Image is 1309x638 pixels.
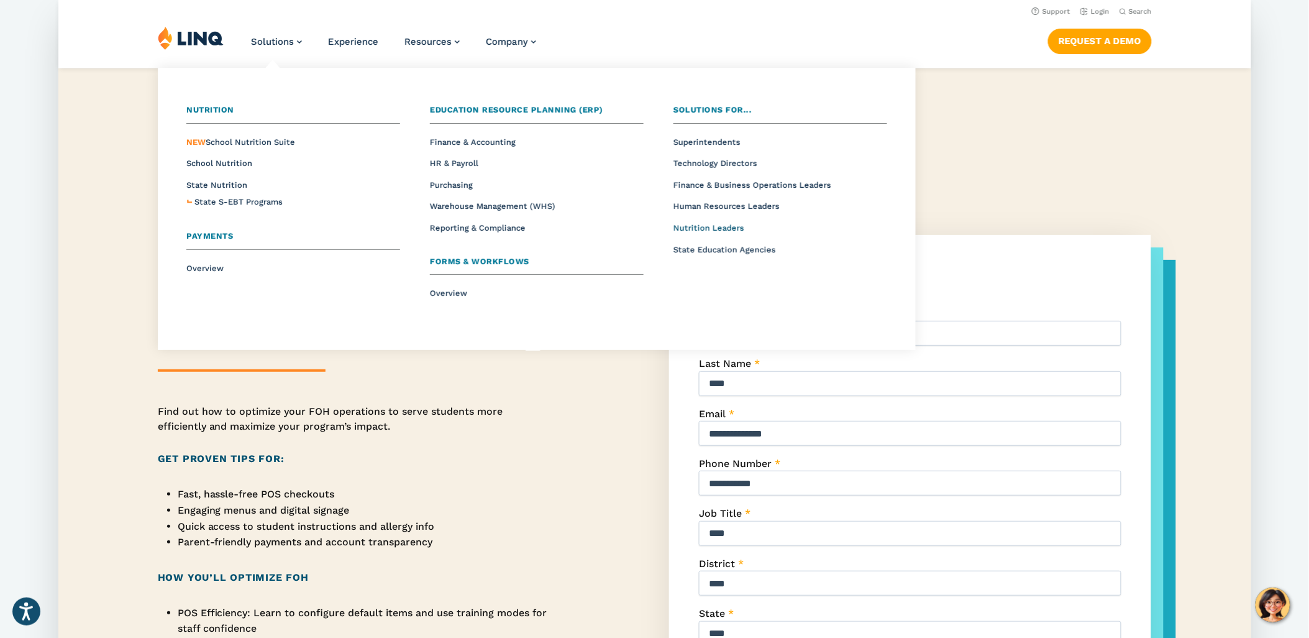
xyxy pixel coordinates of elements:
[430,105,603,114] span: Education Resource Planning (ERP)
[186,159,252,168] a: School Nutrition
[673,180,831,190] a: Finance & Business Operations Leaders
[673,201,780,211] a: Human Resources Leaders
[673,137,741,147] a: Superintendents
[158,404,555,435] p: Find out how to optimize your FOH operations to serve students more efficiently and maximize your...
[673,223,744,233] a: Nutrition Leaders
[178,534,555,550] li: Parent-friendly payments and account transparency
[430,256,644,275] a: Forms & Workflows
[430,289,467,298] a: Overview
[186,231,233,241] span: Payments
[1128,7,1151,16] span: Search
[699,507,742,519] span: Job Title
[404,36,460,47] a: Resources
[186,230,400,250] a: Payments
[186,105,234,114] span: Nutrition
[1080,7,1109,16] a: Login
[194,197,283,206] span: State S-EBT Programs
[251,36,302,47] a: Solutions
[1047,29,1151,53] a: Request a Demo
[158,26,224,50] img: LINQ | K‑12 Software
[673,245,776,254] a: State Education Agencies
[430,159,478,168] a: HR & Payroll
[58,4,1251,17] nav: Utility Navigation
[1256,588,1290,622] button: Hello, have a question? Let’s chat.
[699,358,751,369] span: Last Name
[430,137,516,147] a: Finance & Accounting
[430,180,473,190] a: Purchasing
[699,458,772,469] span: Phone Number
[178,502,555,519] li: Engaging menus and digital signage
[178,519,555,535] li: Quick access to student instructions and allergy info
[186,264,224,273] a: Overview
[430,223,526,233] a: Reporting & Compliance
[1119,7,1151,16] button: Open Search Bar
[430,104,644,124] a: Education Resource Planning (ERP)
[186,137,295,147] a: NEWSchool Nutrition Suite
[699,608,725,619] span: State
[186,104,400,124] a: Nutrition
[1031,7,1070,16] a: Support
[186,137,295,147] span: School Nutrition Suite
[158,451,555,466] h2: Get Proven Tips For:
[251,36,294,47] span: Solutions
[194,196,283,209] a: State S-EBT Programs
[430,201,555,211] a: Warehouse Management (WHS)
[328,36,378,47] a: Experience
[251,26,536,67] nav: Primary Navigation
[673,159,757,168] a: Technology Directors
[486,36,528,47] span: Company
[186,137,206,147] span: NEW
[178,605,555,637] li: POS Efficiency: Learn to configure default items and use training modes for staff confidence
[699,558,735,570] span: District
[673,105,752,114] span: Solutions for...
[186,180,247,190] a: State Nutrition
[158,570,555,585] h2: How You’ll Optimize FOH
[430,257,529,266] span: Forms & Workflows
[1047,26,1151,53] nav: Button Navigation
[404,36,452,47] span: Resources
[673,104,887,124] a: Solutions for...
[178,486,555,502] li: Fast, hassle-free POS checkouts
[699,408,726,420] span: Email
[486,36,536,47] a: Company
